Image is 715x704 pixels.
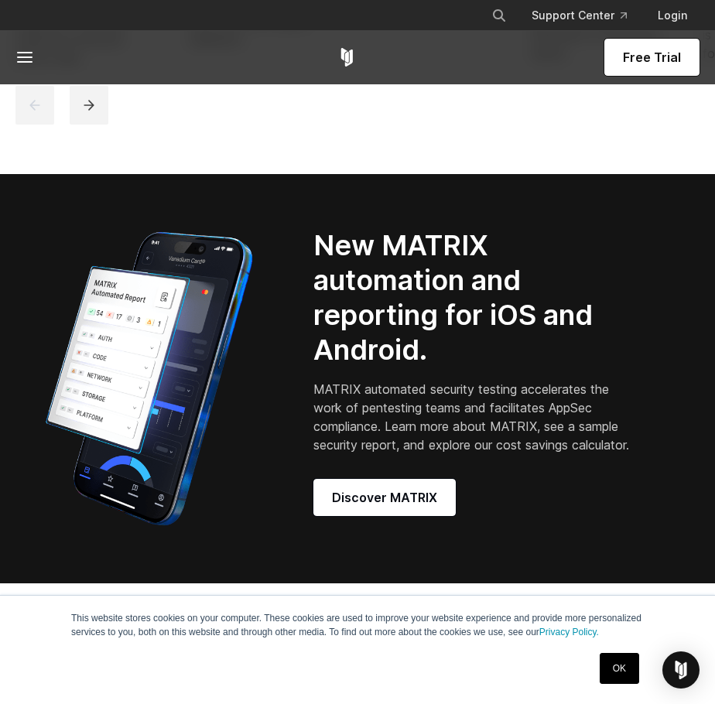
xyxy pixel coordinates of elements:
p: MATRIX automated security testing accelerates the work of pentesting teams and facilitates AppSec... [313,380,641,454]
button: next [70,86,108,125]
a: OK [600,653,639,684]
a: Privacy Policy. [539,627,599,637]
a: Login [645,2,700,29]
span: Discover MATRIX [332,488,437,507]
button: previous [15,86,54,125]
img: Corellium_MATRIX_Hero_1_1x [15,224,282,534]
a: Support Center [519,2,639,29]
button: Search [485,2,513,29]
span: Free Trial [623,48,681,67]
a: Discover MATRIX [313,479,456,516]
p: This website stores cookies on your computer. These cookies are used to improve your website expe... [71,611,644,639]
a: Free Trial [604,39,700,76]
h2: New MATRIX automation and reporting for iOS and Android. [313,228,641,367]
a: Corellium Home [337,48,357,67]
div: Open Intercom Messenger [662,651,700,689]
div: Navigation Menu [479,2,700,29]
